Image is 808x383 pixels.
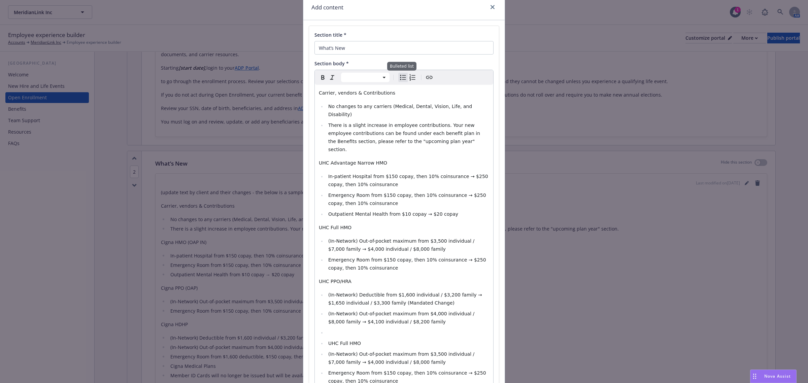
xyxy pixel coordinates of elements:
div: Bulleted list [387,62,416,71]
span: There is a slight increase in employee contributions. Your new employee contributions can be foun... [328,123,482,152]
span: Nova Assist [764,373,791,379]
span: (In-Network) Deductible from $1,600 individual / $3,200 family → $1,650 individual / $3,300 famil... [328,292,485,306]
span: Carrier, vendors & Contributions [319,90,395,96]
h1: Add content [311,3,343,12]
button: Bold [318,73,328,82]
div: Drag to move [750,370,759,383]
span: Emergency Room from $150 copay, then 10% coinsurance​ → $250 copay, then 10% coinsurance​ [328,193,487,206]
span: (In-Network) Out-of-pocket maximum from $3,500 individual / $7,000 family​ → $4,000 individual / ... [328,238,476,252]
span: UHC PPO/HRA [319,279,351,284]
span: (In-Network) Out-of-pocket maximum from $4,000 individual / $8,000 family​ → $4,100 individual / ... [328,311,476,324]
span: Section body * [314,60,349,67]
button: Numbered list [408,73,417,82]
span: Emergency Room from $150 copay, then 10% coinsurance → $250 copay, then 10% coinsurance [328,257,487,271]
span: UHC Advantage Narrow HMO [319,160,387,166]
button: Bulleted list [398,73,408,82]
div: toggle group [398,73,417,82]
button: Create link [425,73,434,82]
span: No changes to any carriers (Medical, Dental, Vision, Life, and Disability) ​ [328,104,474,117]
button: Italic [328,73,337,82]
span: UHC Full HMO [328,341,361,346]
span: (In-Network) Out-of-pocket maximum from $3,500 individual / $7,000 family​ → $4,000 individual / ... [328,351,476,365]
span: UHC Full HMO [319,225,351,230]
span: In-patient Hospital from $150 copay, then 10% coinsurance → $250 copay, then 10% coinsurance​ [328,174,490,187]
span: Outpatient Mental Health from $10 copay → $20 copay [328,211,458,217]
button: Nova Assist [750,370,797,383]
input: Add title here [314,41,494,55]
button: Block type [341,73,390,82]
span: Section title * [314,32,346,38]
a: close [489,3,497,11]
